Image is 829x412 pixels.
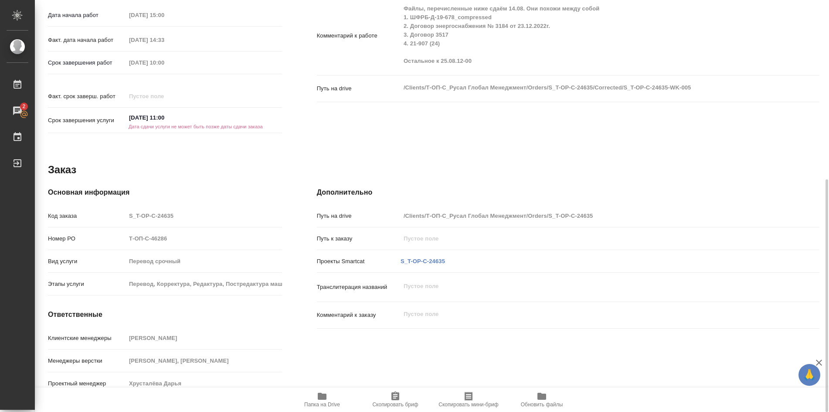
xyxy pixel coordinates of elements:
h4: Дополнительно [317,187,819,198]
a: 2 [2,100,33,122]
input: Пустое поле [126,377,282,390]
p: Этапы услуги [48,280,126,288]
button: Скопировать бриф [359,388,432,412]
a: S_T-OP-C-24635 [401,258,445,264]
span: Папка на Drive [304,402,340,408]
h6: Дата сдачи услуги не может быть позже даты сдачи заказа [126,124,282,129]
p: Срок завершения работ [48,58,126,67]
p: Факт. срок заверш. работ [48,92,126,101]
p: Путь на drive [317,84,401,93]
button: Скопировать мини-бриф [432,388,505,412]
p: Номер РО [48,234,126,243]
p: Транслитерация названий [317,283,401,292]
h4: Ответственные [48,309,282,320]
input: Пустое поле [126,278,282,290]
p: Проектный менеджер [48,379,126,388]
p: Код заказа [48,212,126,220]
h4: Основная информация [48,187,282,198]
p: Клиентские менеджеры [48,334,126,343]
input: Пустое поле [126,332,282,344]
button: Папка на Drive [285,388,359,412]
h2: Заказ [48,163,76,177]
input: Пустое поле [126,209,282,222]
span: Обновить файлы [521,402,563,408]
input: Пустое поле [126,354,282,367]
span: Скопировать мини-бриф [438,402,498,408]
input: Пустое поле [126,56,202,69]
p: Путь на drive [317,212,401,220]
p: Дата начала работ [48,11,126,20]
input: Пустое поле [126,90,202,103]
input: Пустое поле [126,255,282,268]
span: 2 [17,102,31,111]
button: Обновить файлы [505,388,578,412]
input: ✎ Введи что-нибудь [126,111,202,124]
input: Пустое поле [126,232,282,245]
p: Комментарий к работе [317,31,401,40]
input: Пустое поле [126,34,202,46]
span: Скопировать бриф [372,402,418,408]
p: Проекты Smartcat [317,257,401,266]
p: Факт. дата начала работ [48,36,126,45]
p: Вид услуги [48,257,126,266]
textarea: /Clients/Т-ОП-С_Русал Глобал Менеджмент/Orders/S_T-OP-C-24635/Corrected/S_T-OP-C-24635-WK-005 [401,80,778,95]
p: Комментарий к заказу [317,311,401,319]
textarea: Файлы, перечисленные ниже сдаём 14.08. Они похожи между собой 1. ШФРБ-Д-19-678_compressed 2. Дого... [401,1,778,69]
button: 🙏 [798,364,820,386]
p: Путь к заказу [317,234,401,243]
span: 🙏 [802,366,817,384]
p: Срок завершения услуги [48,116,126,125]
input: Пустое поле [401,209,778,222]
input: Пустое поле [401,232,778,245]
input: Пустое поле [126,9,202,21]
p: Менеджеры верстки [48,357,126,365]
